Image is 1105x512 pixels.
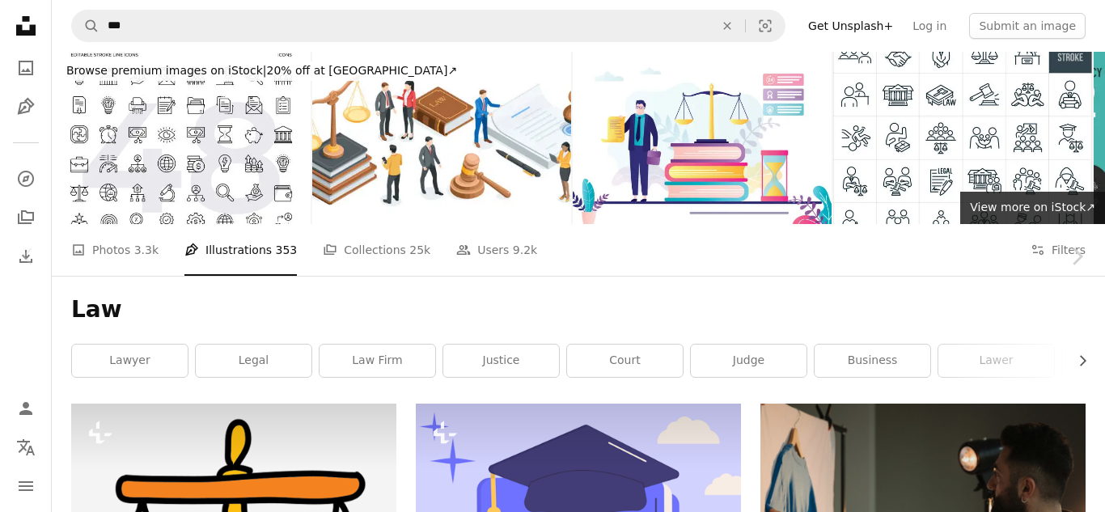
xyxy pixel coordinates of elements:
[10,392,42,425] a: Log in / Sign up
[320,345,435,377] a: law firm
[567,345,683,377] a: court
[960,192,1105,224] a: View more on iStock↗
[969,13,1086,39] button: Submit an image
[71,295,1086,324] h1: Law
[10,52,42,84] a: Photos
[833,52,1092,224] img: Law Thin Line Icons - Editable Stroke - Icons Include Lawyer, Attorney, Jury, Trial, Courtroom, C...
[709,11,745,41] button: Clear
[573,52,832,224] img: Male lawyer holds license. Advocate signed business agreement. Lawbooks and scales on background
[938,345,1054,377] a: lawer
[10,91,42,123] a: Illustrations
[1048,179,1105,334] a: Next
[903,13,956,39] a: Log in
[72,11,99,41] button: Search Unsplash
[456,224,537,276] a: Users 9.2k
[513,241,537,259] span: 9.2k
[691,345,807,377] a: judge
[443,345,559,377] a: justice
[66,64,266,77] span: Browse premium images on iStock |
[10,431,42,463] button: Language
[10,163,42,195] a: Explore
[71,224,159,276] a: Photos 3.3k
[196,345,311,377] a: legal
[1031,224,1086,276] button: Filters
[134,241,159,259] span: 3.3k
[10,470,42,502] button: Menu
[798,13,903,39] a: Get Unsplash+
[52,52,311,224] img: Corporate Governance Vector Line Icon Set. This Icon set consists of Government Building, Complia...
[323,224,430,276] a: Collections 25k
[72,345,188,377] a: lawyer
[1068,345,1086,377] button: scroll list to the right
[71,10,785,42] form: Find visuals sitewide
[970,201,1095,214] span: View more on iStock ↗
[66,64,457,77] span: 20% off at [GEOGRAPHIC_DATA] ↗
[746,11,785,41] button: Visual search
[312,52,571,224] img: legal concept
[409,241,430,259] span: 25k
[52,52,472,91] a: Browse premium images on iStock|20% off at [GEOGRAPHIC_DATA]↗
[815,345,930,377] a: business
